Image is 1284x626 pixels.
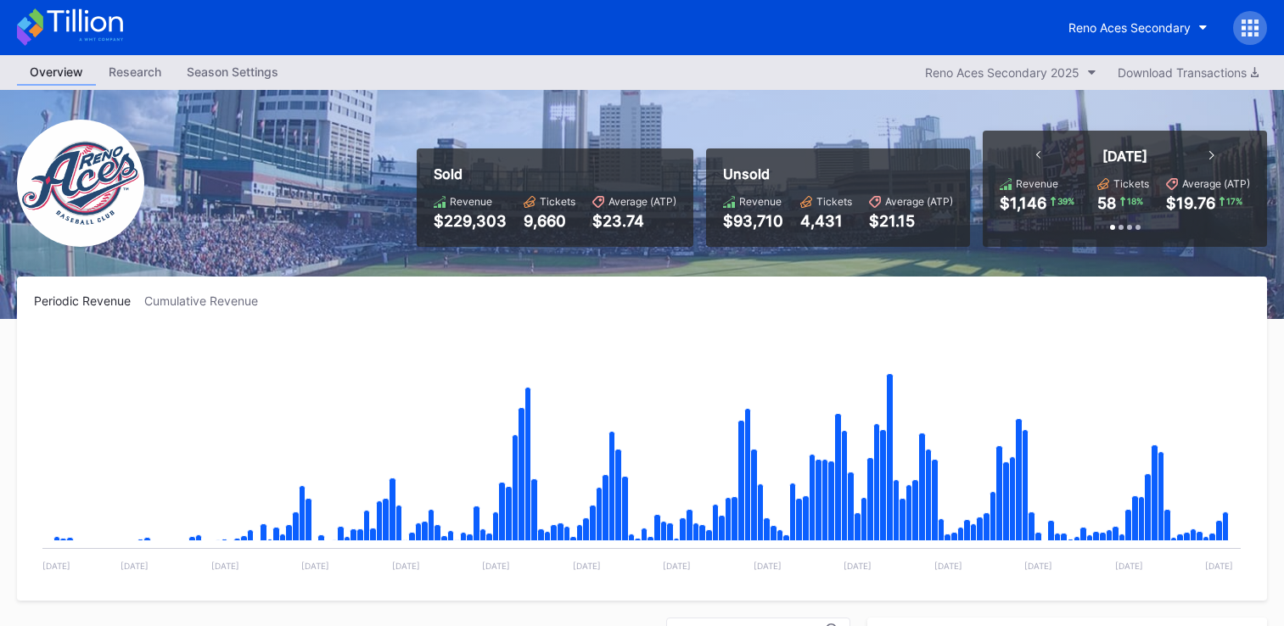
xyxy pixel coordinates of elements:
[96,59,174,84] div: Research
[816,195,852,208] div: Tickets
[1115,561,1143,571] text: [DATE]
[917,61,1105,84] button: Reno Aces Secondary 2025
[540,195,575,208] div: Tickets
[524,212,575,230] div: 9,660
[1182,177,1250,190] div: Average (ATP)
[96,59,174,86] a: Research
[1166,194,1215,212] div: $19.76
[450,195,492,208] div: Revenue
[754,561,782,571] text: [DATE]
[934,561,962,571] text: [DATE]
[434,165,676,182] div: Sold
[1056,12,1220,43] button: Reno Aces Secondary
[211,561,239,571] text: [DATE]
[1113,177,1149,190] div: Tickets
[1225,194,1244,208] div: 17 %
[1024,561,1052,571] text: [DATE]
[800,212,852,230] div: 4,431
[1068,20,1191,35] div: Reno Aces Secondary
[925,65,1079,80] div: Reno Aces Secondary 2025
[844,561,872,571] text: [DATE]
[592,212,676,230] div: $23.74
[663,561,691,571] text: [DATE]
[174,59,291,84] div: Season Settings
[1016,177,1058,190] div: Revenue
[869,212,953,230] div: $21.15
[174,59,291,86] a: Season Settings
[723,212,783,230] div: $93,710
[392,561,420,571] text: [DATE]
[1118,65,1259,80] div: Download Transactions
[1056,194,1076,208] div: 39 %
[17,120,144,247] img: RenoAces.png
[434,212,507,230] div: $229,303
[1097,194,1116,212] div: 58
[34,329,1249,584] svg: Chart title
[608,195,676,208] div: Average (ATP)
[1102,148,1147,165] div: [DATE]
[573,561,601,571] text: [DATE]
[301,561,329,571] text: [DATE]
[1000,194,1046,212] div: $1,146
[42,561,70,571] text: [DATE]
[739,195,782,208] div: Revenue
[723,165,953,182] div: Unsold
[144,293,272,308] div: Cumulative Revenue
[17,59,96,86] a: Overview
[121,561,149,571] text: [DATE]
[1205,561,1233,571] text: [DATE]
[34,293,144,308] div: Periodic Revenue
[1109,61,1267,84] button: Download Transactions
[885,195,953,208] div: Average (ATP)
[482,561,510,571] text: [DATE]
[1125,194,1145,208] div: 18 %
